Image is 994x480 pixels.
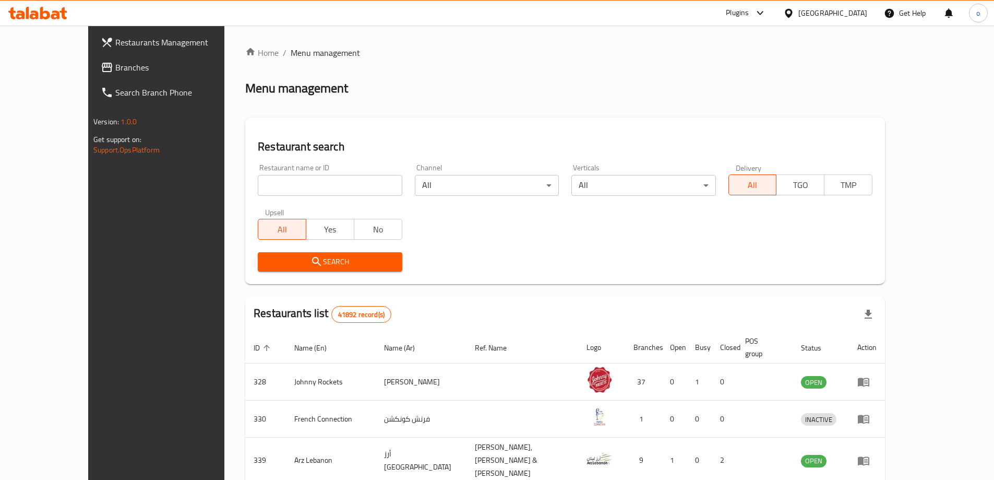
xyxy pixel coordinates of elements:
span: Ref. Name [475,342,520,354]
img: French Connection [586,404,613,430]
th: Busy [687,332,712,364]
img: Arz Lebanon [586,446,613,472]
h2: Restaurants list [254,306,391,323]
a: Search Branch Phone [92,80,254,105]
span: No [358,222,398,237]
button: TMP [824,174,872,195]
span: 1.0.0 [121,115,137,128]
a: Branches [92,55,254,80]
button: Search [258,252,402,272]
td: 0 [712,401,737,438]
button: Yes [306,219,354,240]
span: POS group [745,335,780,360]
span: Yes [310,222,350,237]
td: Johnny Rockets [286,364,376,401]
span: TMP [829,178,868,193]
a: Support.OpsPlatform [93,143,160,157]
td: [PERSON_NAME] [376,364,466,401]
span: OPEN [801,377,827,389]
li: / [283,46,286,59]
span: TGO [781,178,820,193]
h2: Menu management [245,80,348,97]
nav: breadcrumb [245,46,885,59]
td: فرنش كونكشن [376,401,466,438]
span: OPEN [801,455,827,467]
td: 0 [662,364,687,401]
td: 0 [712,364,737,401]
img: Johnny Rockets [586,367,613,393]
div: Menu [857,376,877,388]
th: Closed [712,332,737,364]
span: 41892 record(s) [332,310,391,320]
span: Get support on: [93,133,141,146]
button: TGO [776,174,824,195]
span: Status [801,342,835,354]
span: All [262,222,302,237]
td: 0 [662,401,687,438]
td: 37 [625,364,662,401]
td: 330 [245,401,286,438]
div: Export file [856,302,881,327]
div: Menu [857,454,877,467]
span: Search [266,255,393,268]
div: [GEOGRAPHIC_DATA] [798,7,867,19]
input: Search for restaurant name or ID.. [258,175,402,196]
button: All [728,174,777,195]
span: All [733,178,773,193]
td: French Connection [286,401,376,438]
th: Branches [625,332,662,364]
span: Menu management [291,46,360,59]
span: Restaurants Management [115,36,246,49]
span: Version: [93,115,119,128]
button: All [258,219,306,240]
th: Open [662,332,687,364]
th: Action [849,332,885,364]
span: o [976,7,980,19]
td: 1 [687,364,712,401]
button: No [354,219,402,240]
h2: Restaurant search [258,139,872,155]
div: Menu [857,413,877,425]
td: 0 [687,401,712,438]
label: Upsell [265,208,284,216]
span: Name (Ar) [384,342,428,354]
label: Delivery [736,164,762,171]
a: Restaurants Management [92,30,254,55]
span: INACTIVE [801,414,836,426]
td: 328 [245,364,286,401]
div: All [571,175,715,196]
div: All [415,175,559,196]
th: Logo [578,332,625,364]
td: 1 [625,401,662,438]
span: ID [254,342,273,354]
span: Search Branch Phone [115,86,246,99]
div: Plugins [726,7,749,19]
span: Name (En) [294,342,340,354]
span: Branches [115,61,246,74]
div: Total records count [331,306,391,323]
a: Home [245,46,279,59]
